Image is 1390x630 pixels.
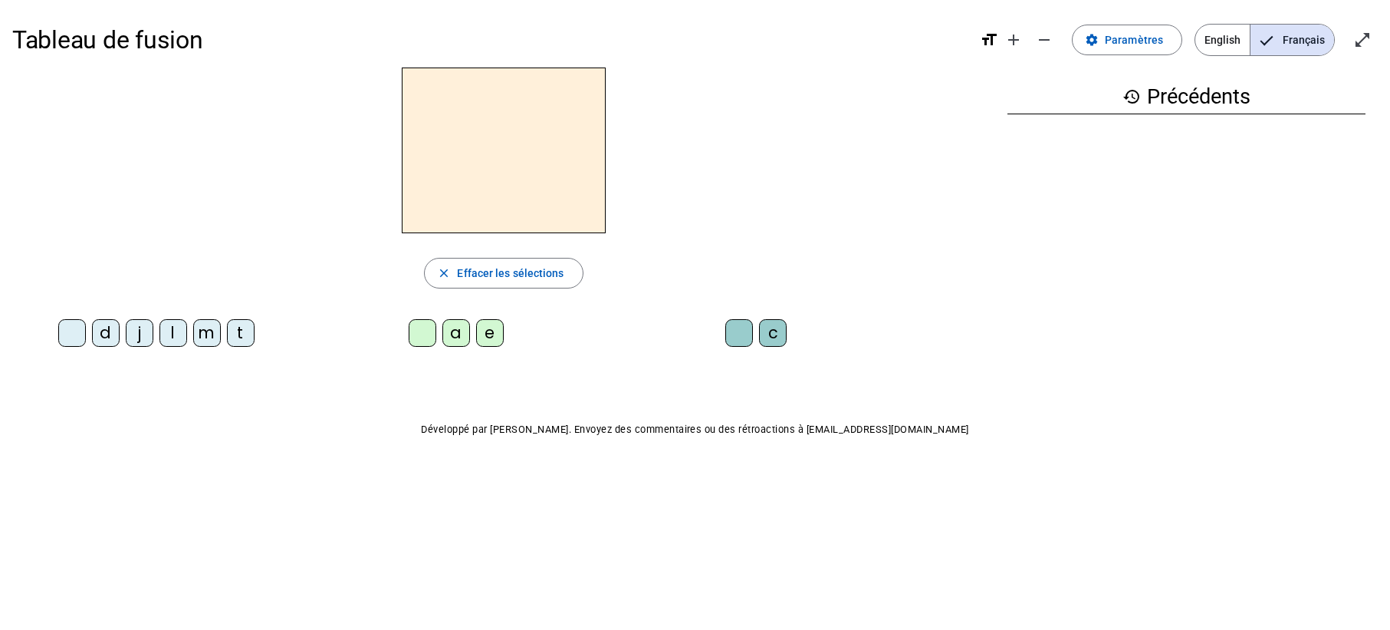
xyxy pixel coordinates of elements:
[12,15,968,64] h1: Tableau de fusion
[126,319,153,347] div: j
[227,319,255,347] div: t
[759,319,787,347] div: c
[1029,25,1060,55] button: Diminuer la taille de la police
[1072,25,1182,55] button: Paramètres
[1194,24,1335,56] mat-button-toggle-group: Language selection
[437,266,451,280] mat-icon: close
[1035,31,1053,49] mat-icon: remove
[442,319,470,347] div: a
[1004,31,1023,49] mat-icon: add
[457,264,564,282] span: Effacer les sélections
[1105,31,1163,49] span: Paramètres
[1195,25,1250,55] span: English
[998,25,1029,55] button: Augmenter la taille de la police
[476,319,504,347] div: e
[92,319,120,347] div: d
[1353,31,1372,49] mat-icon: open_in_full
[193,319,221,347] div: m
[1250,25,1334,55] span: Français
[1122,87,1141,106] mat-icon: history
[424,258,583,289] button: Effacer les sélections
[12,421,1378,439] p: Développé par [PERSON_NAME]. Envoyez des commentaires ou des rétroactions à [EMAIL_ADDRESS][DOMAI...
[980,31,998,49] mat-icon: format_size
[1085,33,1099,47] mat-icon: settings
[159,319,187,347] div: l
[1347,25,1378,55] button: Entrer en plein écran
[1007,80,1365,114] h3: Précédents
